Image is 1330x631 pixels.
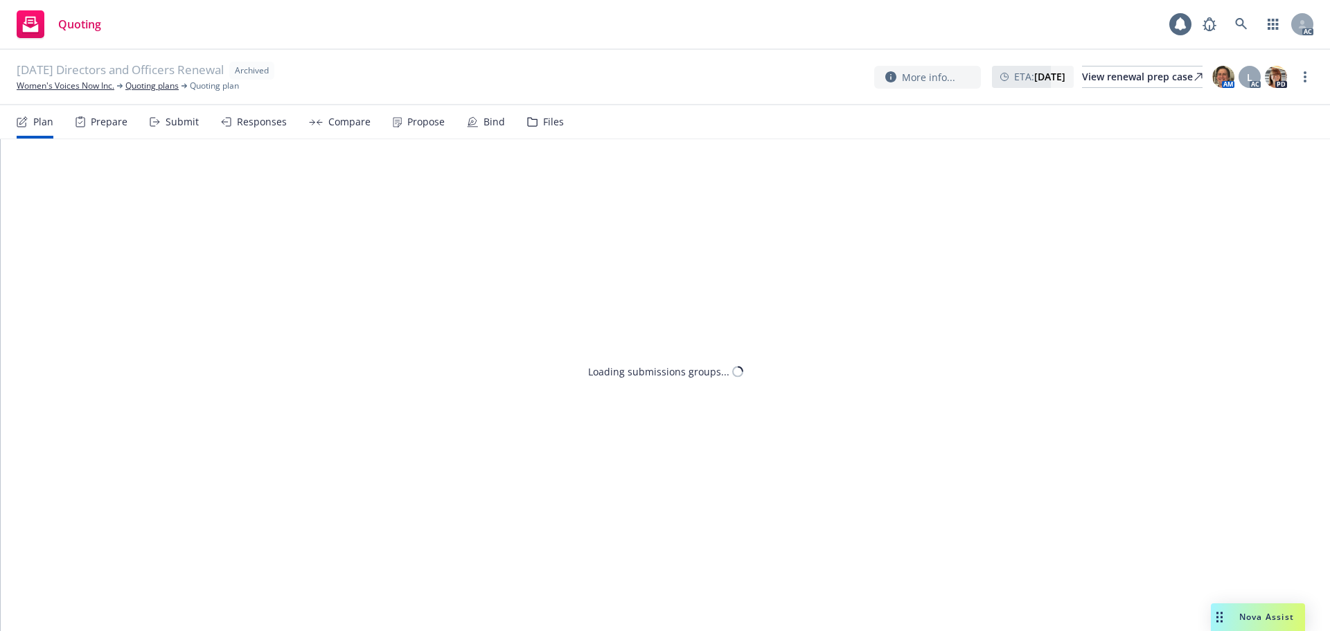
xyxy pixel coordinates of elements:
button: More info... [874,66,981,89]
div: View renewal prep case [1082,66,1203,87]
a: Search [1227,10,1255,38]
span: Quoting [58,19,101,30]
span: Nova Assist [1239,611,1294,623]
button: Nova Assist [1211,603,1305,631]
div: Responses [237,116,287,127]
a: Quoting [11,5,107,44]
div: Submit [166,116,199,127]
div: Plan [33,116,53,127]
span: Archived [235,64,269,77]
div: Compare [328,116,371,127]
span: Quoting plan [190,80,239,92]
span: ETA : [1014,69,1065,84]
a: more [1297,69,1313,85]
div: Propose [407,116,445,127]
div: Prepare [91,116,127,127]
a: Women's Voices Now Inc. [17,80,114,92]
span: [DATE] Directors and Officers Renewal [17,62,224,80]
div: Loading submissions groups... [588,364,729,379]
strong: [DATE] [1034,70,1065,83]
div: Files [543,116,564,127]
a: Report a Bug [1196,10,1223,38]
a: Switch app [1259,10,1287,38]
span: More info... [902,70,955,85]
img: photo [1265,66,1287,88]
img: photo [1212,66,1234,88]
div: Drag to move [1211,603,1228,631]
div: Bind [484,116,505,127]
a: View renewal prep case [1082,66,1203,88]
a: Quoting plans [125,80,179,92]
span: L [1247,70,1252,85]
